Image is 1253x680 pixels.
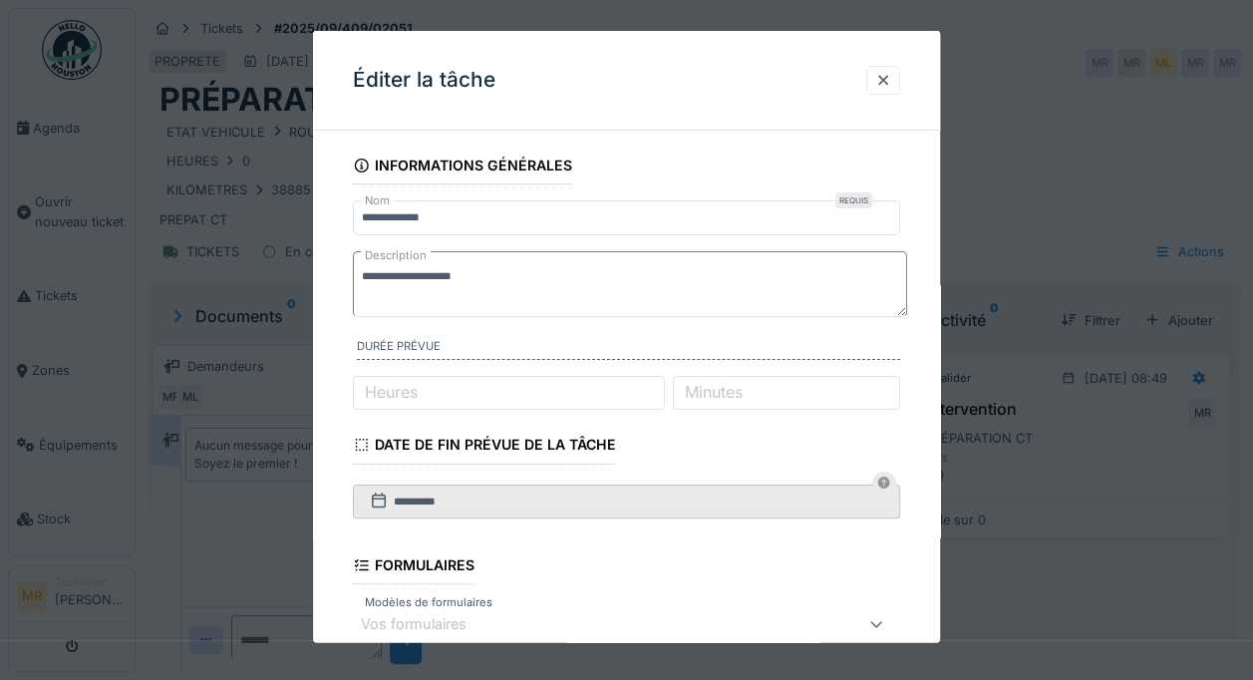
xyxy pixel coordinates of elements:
label: Nom [361,192,394,209]
div: Date de fin prévue de la tâche [353,430,616,464]
label: Description [361,242,431,267]
h3: Éditer la tâche [353,68,495,93]
div: Informations générales [353,151,572,184]
label: Durée prévue [357,338,900,360]
div: Requis [835,192,872,208]
div: Vos formulaires [361,613,494,635]
label: Modèles de formulaires [361,594,496,611]
div: Formulaires [353,550,474,584]
label: Minutes [681,380,747,404]
label: Heures [361,380,422,404]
